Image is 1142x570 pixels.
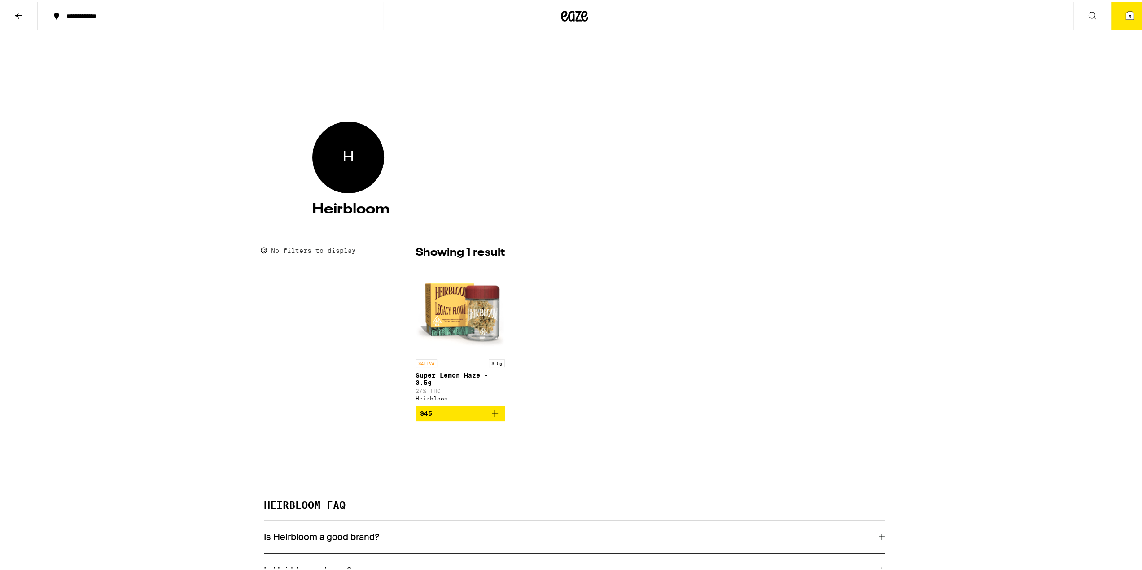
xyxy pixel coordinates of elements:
h4: Heirbloom [312,200,836,215]
h2: HEIRBLOOM FAQ [264,499,885,518]
span: Heirbloom [343,146,354,165]
p: No filters to display [271,245,356,252]
div: Heirbloom [416,394,505,400]
span: $45 [420,408,432,415]
p: 27% THC [416,386,505,392]
button: Add to bag [416,404,505,419]
h3: Is Heirbloom a good brand? [264,529,379,541]
p: Showing 1 result [416,244,505,259]
span: 5 [1129,12,1131,17]
img: Heirbloom - Super Lemon Haze - 3.5g [416,263,505,353]
span: Hi. Need any help? [5,6,65,13]
p: SATIVA [416,357,437,365]
a: Open page for Super Lemon Haze - 3.5g from Heirbloom [416,263,505,404]
p: 3.5g [489,357,505,365]
p: Super Lemon Haze - 3.5g [416,370,505,384]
